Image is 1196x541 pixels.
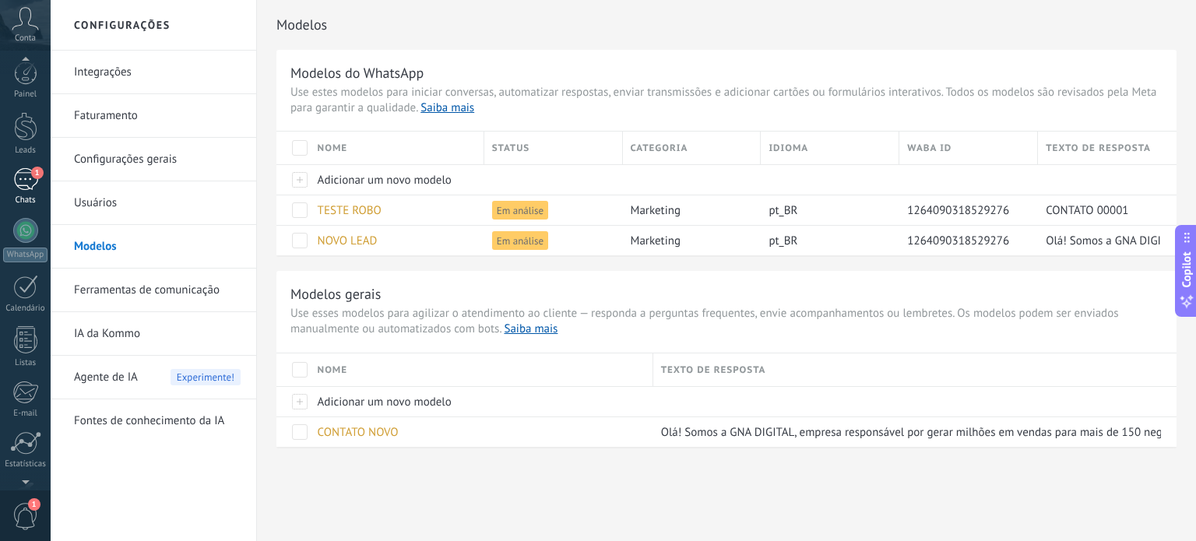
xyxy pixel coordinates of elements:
div: CONTATO 00001 [1038,195,1161,225]
span: Use estes modelos para iniciar conversas, automatizar respostas, enviar transmissões e adicionar ... [290,85,1163,116]
span: CONTATO 00001 [1046,203,1128,218]
div: Listas [3,358,48,368]
a: Agente de IAExperimente! [74,356,241,399]
div: E-mail [3,409,48,419]
div: Em análise [484,195,615,225]
div: Nome [310,132,484,164]
li: Integrações [51,51,256,94]
div: Leads [3,146,48,156]
a: IA da Kommo [74,312,241,356]
li: Configurações gerais [51,138,256,181]
a: Ferramentas de comunicação [74,269,241,312]
a: Saiba mais [504,321,558,336]
div: Estatísticas [3,459,48,469]
span: Em análise [492,201,548,220]
li: Modelos [51,225,256,269]
a: Faturamento [74,94,241,138]
div: WABA ID [899,132,1037,164]
div: Olá! Somos a GNA DIGITAL, empresa responsável por gerar milhões em vendas para mais de 150 negóci... [653,417,1161,447]
div: pt_BR [761,226,892,255]
a: Fontes de conhecimento da IA [74,399,241,443]
div: 1264090318529276 [899,226,1030,255]
span: 1 [28,498,40,511]
div: Idioma [761,132,899,164]
span: 1264090318529276 [907,203,1009,218]
span: pt_BR [769,203,797,218]
a: Integrações [74,51,241,94]
div: marketing [623,195,754,225]
span: Experimente! [171,369,241,385]
li: Usuários [51,181,256,225]
div: Status [484,132,622,164]
li: Faturamento [51,94,256,138]
span: CONTATO NOVO [318,425,399,440]
div: pt_BR [761,195,892,225]
span: Adicionar um novo modelo [318,173,452,188]
h3: Modelos gerais [290,285,1163,303]
div: Texto de resposta [653,353,1177,386]
span: Conta [15,33,36,44]
li: IA da Kommo [51,312,256,356]
span: 1 [31,167,44,179]
span: marketing [631,234,681,248]
span: 1264090318529276 [907,234,1009,248]
div: 1264090318529276 [899,195,1030,225]
a: Configurações gerais [74,138,241,181]
li: Agente de IA [51,356,256,399]
div: Nome [310,353,653,386]
li: Ferramentas de comunicação [51,269,256,312]
a: Modelos [74,225,241,269]
h2: Modelos [276,9,1177,40]
span: Copilot [1179,251,1194,287]
div: Texto de resposta [1038,132,1177,164]
div: WhatsApp [3,248,47,262]
div: Olá! Somos a GNA DIGITAL, empresa responsável por gerar milhões em vendas para mais de 150 negóci... [1038,226,1161,255]
a: Usuários [74,181,241,225]
div: Em análise [484,226,615,255]
div: Painel [3,90,48,100]
span: pt_BR [769,234,797,248]
span: Adicionar um novo modelo [318,395,452,409]
div: Chats [3,195,48,206]
h3: Modelos do WhatsApp [290,64,1163,82]
span: NOVO LEAD [318,234,378,248]
div: Categoria [623,132,761,164]
span: Agente de IA [74,356,138,399]
span: Use esses modelos para agilizar o atendimento ao cliente — responda a perguntas frequentes, envie... [290,306,1163,337]
div: Calendário [3,304,48,314]
span: marketing [631,203,681,218]
span: Em análise [492,231,548,250]
a: Saiba mais [420,100,474,115]
span: TESTE ROBO [318,203,382,218]
li: Fontes de conhecimento da IA [51,399,256,442]
div: marketing [623,226,754,255]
